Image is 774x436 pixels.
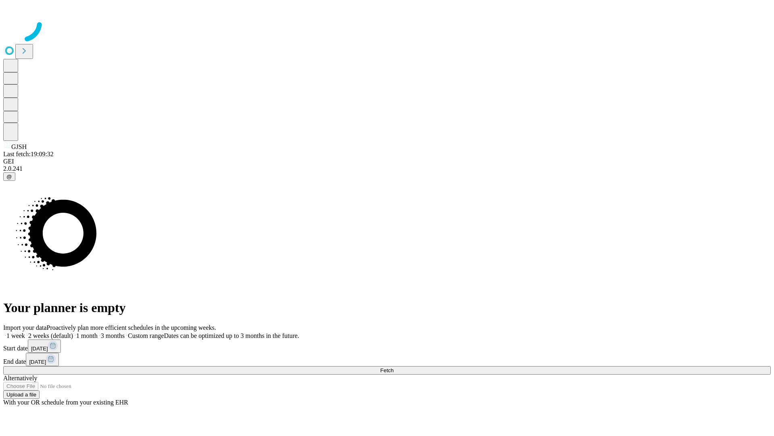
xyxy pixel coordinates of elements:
[3,324,47,331] span: Import your data
[28,332,73,339] span: 2 weeks (default)
[3,375,37,381] span: Alternatively
[3,151,54,157] span: Last fetch: 19:09:32
[3,158,771,165] div: GEI
[164,332,299,339] span: Dates can be optimized up to 3 months in the future.
[6,332,25,339] span: 1 week
[3,172,15,181] button: @
[3,390,40,399] button: Upload a file
[380,367,393,373] span: Fetch
[128,332,164,339] span: Custom range
[3,353,771,366] div: End date
[29,359,46,365] span: [DATE]
[3,399,128,406] span: With your OR schedule from your existing EHR
[26,353,59,366] button: [DATE]
[3,366,771,375] button: Fetch
[11,143,27,150] span: GJSH
[101,332,125,339] span: 3 months
[47,324,216,331] span: Proactively plan more efficient schedules in the upcoming weeks.
[76,332,98,339] span: 1 month
[6,174,12,180] span: @
[3,165,771,172] div: 2.0.241
[31,346,48,352] span: [DATE]
[3,300,771,315] h1: Your planner is empty
[3,340,771,353] div: Start date
[28,340,61,353] button: [DATE]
